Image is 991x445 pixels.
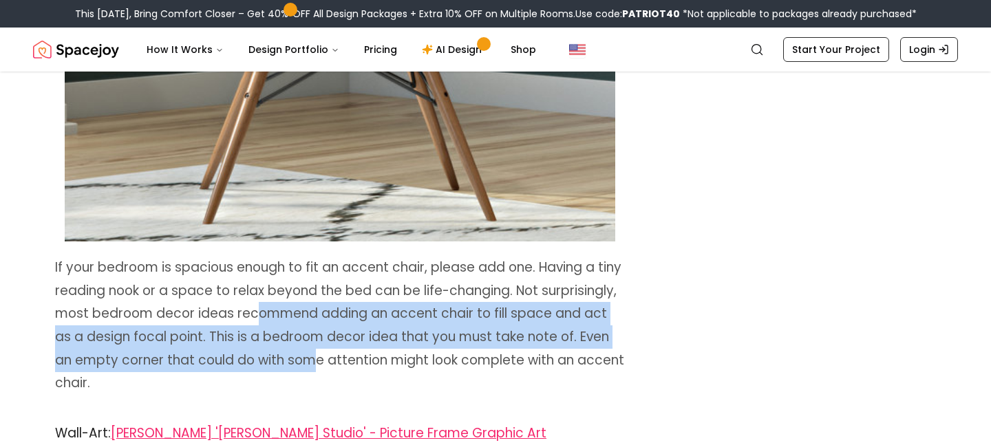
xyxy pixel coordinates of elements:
[33,36,119,63] a: Spacejoy
[353,36,408,63] a: Pricing
[622,7,680,21] b: PATRIOT40
[33,36,119,63] img: Spacejoy Logo
[33,28,958,72] nav: Global
[55,258,624,392] span: If your bedroom is spacious enough to fit an accent chair, please add one. Having a tiny reading ...
[136,36,235,63] button: How It Works
[237,36,350,63] button: Design Portfolio
[900,37,958,62] a: Login
[575,7,680,21] span: Use code:
[783,37,889,62] a: Start Your Project
[411,36,497,63] a: AI Design
[75,7,917,21] div: This [DATE], Bring Comfort Closer – Get 40% OFF All Design Packages + Extra 10% OFF on Multiple R...
[500,36,547,63] a: Shop
[569,41,586,58] img: United States
[680,7,917,21] span: *Not applicable to packages already purchased*
[136,36,547,63] nav: Main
